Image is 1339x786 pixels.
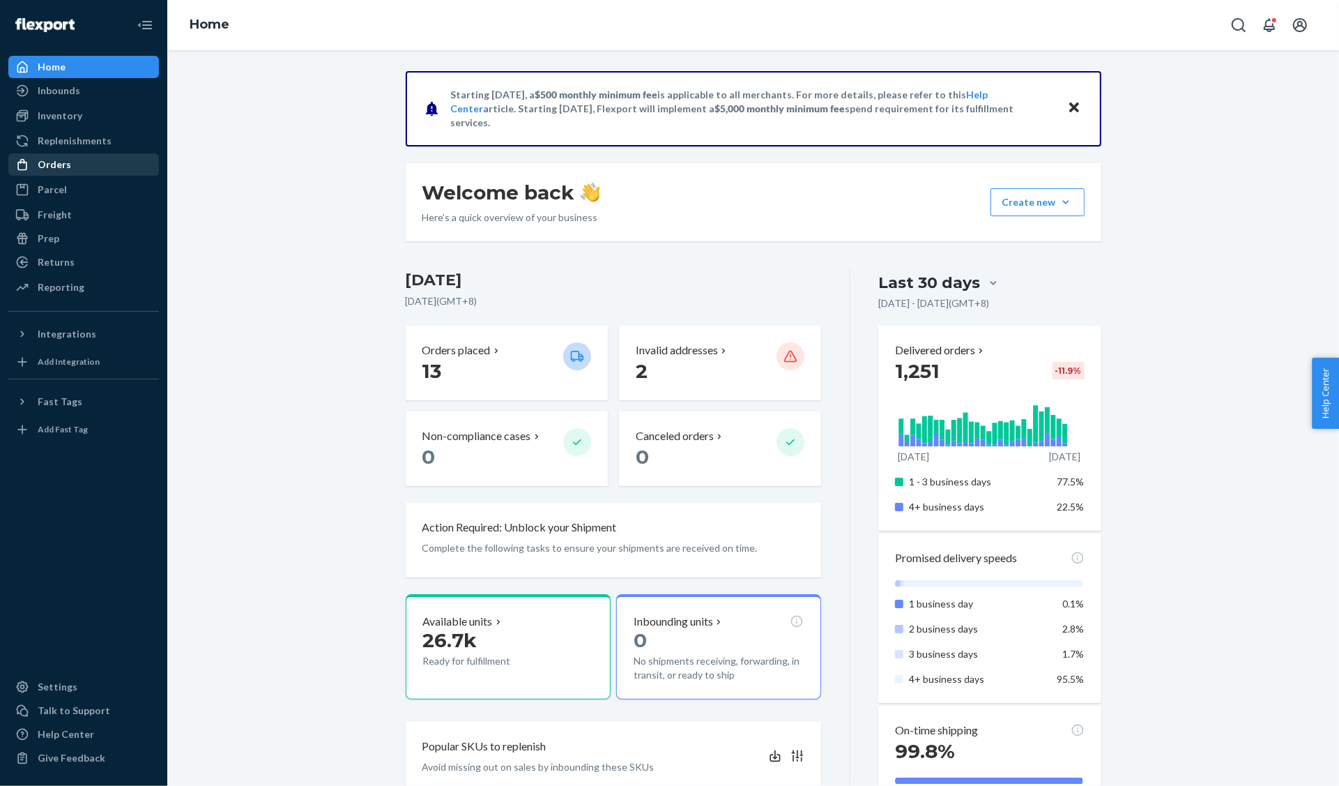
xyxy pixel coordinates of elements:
[1057,476,1085,488] span: 77.5%
[38,60,66,74] div: Home
[634,628,647,652] span: 0
[1312,358,1339,429] button: Help Center
[38,134,112,148] div: Replenishments
[1063,623,1085,635] span: 2.8%
[38,208,72,222] div: Freight
[423,614,493,630] p: Available units
[581,183,600,202] img: hand-wave emoji
[990,188,1085,216] button: Create new
[38,356,100,368] div: Add Integration
[634,654,804,682] p: No shipments receiving, forwarding, in transit, or ready to ship
[406,294,822,308] p: [DATE] ( GMT+8 )
[636,359,648,383] span: 2
[8,351,159,373] a: Add Integration
[715,103,846,114] span: $5,000 monthly minimum fee
[38,84,80,98] div: Inbounds
[1063,648,1085,660] span: 1.7%
[406,269,822,292] h3: [DATE]
[895,739,955,763] span: 99.8%
[8,418,159,441] a: Add Fast Tag
[909,475,1046,489] p: 1 - 3 business days
[422,180,600,205] h1: Welcome back
[8,130,159,152] a: Replenishments
[8,391,159,413] button: Fast Tags
[636,428,714,444] p: Canceled orders
[8,204,159,226] a: Freight
[38,183,67,197] div: Parcel
[8,56,159,78] a: Home
[38,280,84,294] div: Reporting
[406,594,611,700] button: Available units26.7kReady for fulfillment
[898,450,929,464] p: [DATE]
[38,327,96,341] div: Integrations
[406,326,608,400] button: Orders placed 13
[909,597,1046,611] p: 1 business day
[8,676,159,698] a: Settings
[1057,501,1085,513] span: 22.5%
[909,622,1046,636] p: 2 business days
[38,255,75,269] div: Returns
[422,428,531,444] p: Non-compliance cases
[422,760,655,774] p: Avoid missing out on sales by inbounding these SKUs
[423,628,477,652] span: 26.7k
[619,411,821,486] button: Canceled orders 0
[8,80,159,102] a: Inbounds
[1057,673,1085,685] span: 95.5%
[8,276,159,298] a: Reporting
[1065,98,1083,119] button: Close
[895,550,1017,566] p: Promised delivery speeds
[895,723,978,739] p: On-time shipping
[535,89,658,100] span: $500 monthly minimum fee
[422,211,600,225] p: Here’s a quick overview of your business
[451,88,1054,130] p: Starting [DATE], a is applicable to all merchants. For more details, please refer to this article...
[636,342,718,358] p: Invalid addresses
[895,342,986,358] button: Delivered orders
[38,751,105,765] div: Give Feedback
[15,18,75,32] img: Flexport logo
[38,680,77,694] div: Settings
[1286,11,1314,39] button: Open account menu
[190,17,229,32] a: Home
[8,323,159,345] button: Integrations
[422,520,617,536] p: Action Required: Unblock your Shipment
[422,445,436,469] span: 0
[38,727,94,741] div: Help Center
[1049,450,1080,464] p: [DATE]
[178,5,240,45] ol: breadcrumbs
[422,541,805,555] p: Complete the following tasks to ensure your shipments are received on time.
[616,594,821,700] button: Inbounding units0No shipments receiving, forwarding, in transit, or ready to ship
[8,227,159,250] a: Prep
[131,11,159,39] button: Close Navigation
[878,296,989,310] p: [DATE] - [DATE] ( GMT+8 )
[909,647,1046,661] p: 3 business days
[8,105,159,127] a: Inventory
[636,445,649,469] span: 0
[8,700,159,722] a: Talk to Support
[38,704,110,718] div: Talk to Support
[1063,598,1085,610] span: 0.1%
[38,158,71,172] div: Orders
[634,614,713,630] p: Inbounding units
[38,395,82,409] div: Fast Tags
[909,672,1046,686] p: 4+ business days
[422,739,546,755] p: Popular SKUs to replenish
[406,411,608,486] button: Non-compliance cases 0
[423,654,552,668] p: Ready for fulfillment
[1225,11,1253,39] button: Open Search Box
[422,359,442,383] span: 13
[38,109,82,123] div: Inventory
[38,423,88,435] div: Add Fast Tag
[8,747,159,769] button: Give Feedback
[895,359,940,383] span: 1,251
[8,723,159,746] a: Help Center
[38,232,59,245] div: Prep
[878,272,980,294] div: Last 30 days
[619,326,821,400] button: Invalid addresses 2
[909,500,1046,514] p: 4+ business days
[8,153,159,176] a: Orders
[1255,11,1283,39] button: Open notifications
[1053,362,1085,379] div: -11.9 %
[8,251,159,273] a: Returns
